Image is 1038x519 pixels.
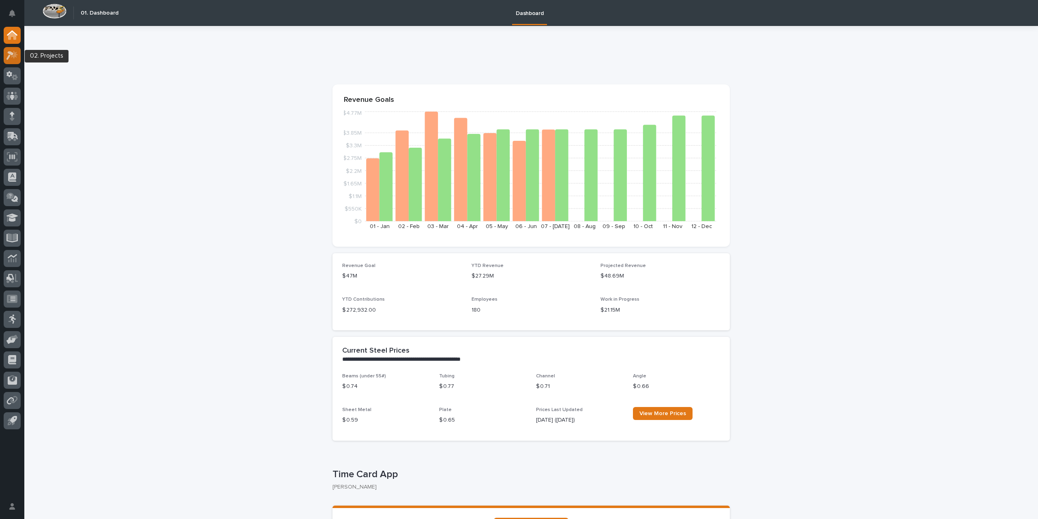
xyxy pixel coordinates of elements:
tspan: $3.3M [346,143,362,149]
div: Notifications [10,10,21,23]
text: 04 - Apr [457,224,478,229]
p: $47M [342,272,462,280]
text: 08 - Aug [574,224,596,229]
span: YTD Contributions [342,297,385,302]
span: Beams (under 55#) [342,374,386,379]
tspan: $2.75M [343,155,362,161]
p: 180 [472,306,591,314]
span: Sheet Metal [342,407,371,412]
p: $27.29M [472,272,591,280]
p: $ 0.71 [536,382,623,391]
text: 11 - Nov [663,224,682,229]
button: Notifications [4,5,21,22]
tspan: $3.85M [343,130,362,136]
text: 01 - Jan [370,224,390,229]
h2: Current Steel Prices [342,347,410,355]
p: $48.69M [600,272,720,280]
tspan: $2.2M [346,168,362,174]
text: 10 - Oct [633,224,653,229]
text: 02 - Feb [398,224,420,229]
p: $ 0.66 [633,382,720,391]
p: [DATE] ([DATE]) [536,416,623,424]
p: $ 0.77 [439,382,526,391]
h2: 01. Dashboard [81,10,118,17]
p: $ 272,932.00 [342,306,462,314]
tspan: $1.1M [349,193,362,199]
span: YTD Revenue [472,263,504,268]
a: View More Prices [633,407,693,420]
span: View More Prices [639,411,686,416]
text: 12 - Dec [691,224,712,229]
span: Channel [536,374,555,379]
text: 07 - [DATE] [541,224,570,229]
span: Plate [439,407,452,412]
p: Time Card App [332,469,727,480]
span: Work in Progress [600,297,639,302]
tspan: $4.77M [343,110,362,116]
tspan: $0 [354,219,362,224]
span: Tubing [439,374,455,379]
text: 03 - Mar [427,224,449,229]
span: Projected Revenue [600,263,646,268]
p: $ 0.74 [342,382,429,391]
text: 06 - Jun [515,224,537,229]
span: Angle [633,374,646,379]
span: Employees [472,297,498,302]
span: Revenue Goal [342,263,375,268]
text: 09 - Sep [603,224,625,229]
text: 05 - May [486,224,508,229]
p: Revenue Goals [344,96,718,105]
tspan: $1.65M [343,181,362,186]
p: [PERSON_NAME] [332,484,723,491]
tspan: $550K [345,206,362,211]
p: $ 0.59 [342,416,429,424]
span: Prices Last Updated [536,407,583,412]
p: $ 0.65 [439,416,526,424]
p: $21.15M [600,306,720,314]
img: Workspace Logo [43,4,66,19]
